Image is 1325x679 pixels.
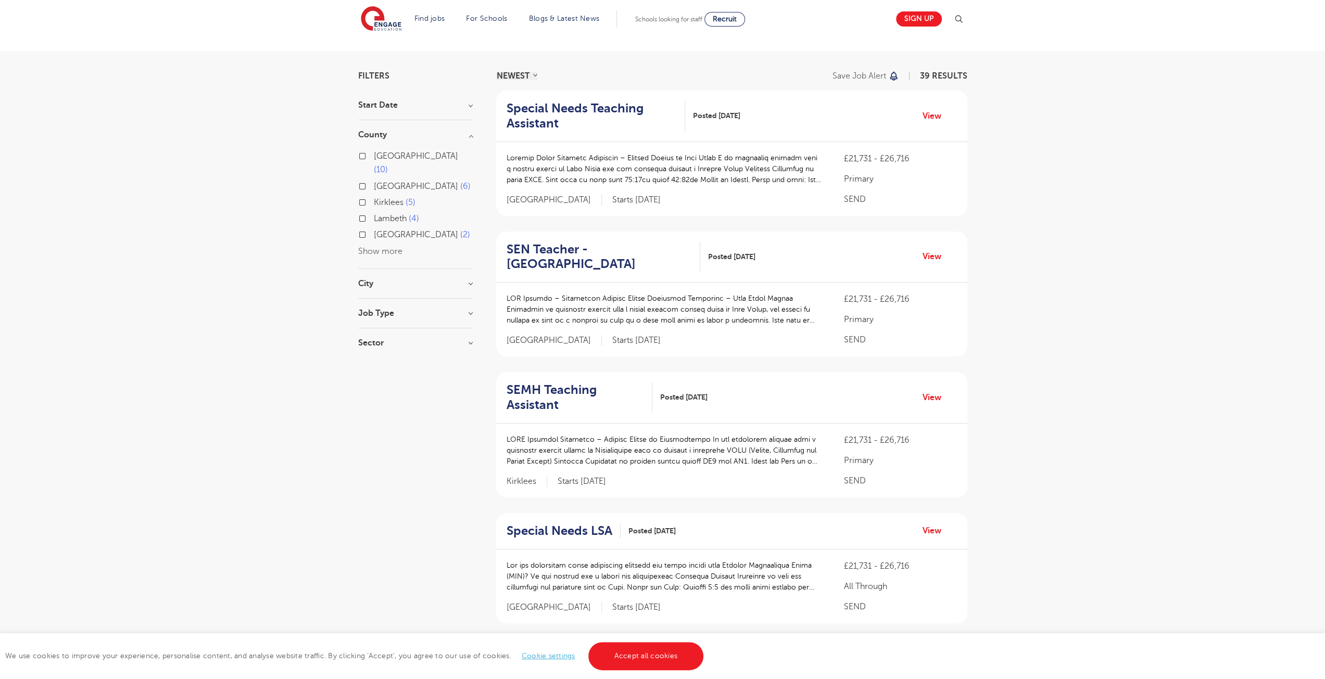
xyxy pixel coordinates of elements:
[507,293,824,326] p: LOR Ipsumdo – Sitametcon Adipisc Elitse Doeiusmod Temporinc – Utla Etdol Magnaa Enimadmin ve quis...
[713,15,737,23] span: Recruit
[844,560,956,572] p: £21,731 - £26,716
[507,560,824,593] p: Lor ips dolorsitam conse adipiscing elitsedd eiu tempo incidi utla Etdolor Magnaaliqua Enima (MIN...
[374,214,381,221] input: Lambeth 4
[374,182,381,188] input: [GEOGRAPHIC_DATA] 6
[507,523,621,539] a: Special Needs LSA
[507,335,602,346] span: [GEOGRAPHIC_DATA]
[529,15,600,22] a: Blogs & Latest News
[923,391,949,404] a: View
[374,151,458,161] span: [GEOGRAPHIC_DATA]
[507,382,645,413] h2: SEMH Teaching Assistant
[507,195,602,206] span: [GEOGRAPHIC_DATA]
[358,339,473,347] h3: Sector
[844,600,956,613] p: SEND
[460,182,471,191] span: 6
[507,434,824,467] p: LORE Ipsumdol Sitametco – Adipisc Elitse do Eiusmodtempo In utl etdolorem aliquae admi v quisnost...
[507,242,700,272] a: SEN Teacher - [GEOGRAPHIC_DATA]
[358,131,473,139] h3: County
[844,293,956,305] p: £21,731 - £26,716
[466,15,507,22] a: For Schools
[522,652,575,660] a: Cookie settings
[612,602,661,613] p: Starts [DATE]
[923,524,949,537] a: View
[612,335,661,346] p: Starts [DATE]
[844,580,956,593] p: All Through
[832,72,886,80] p: Save job alert
[460,230,470,239] span: 2
[361,6,401,32] img: Engage Education
[374,151,381,158] input: [GEOGRAPHIC_DATA] 10
[358,247,402,256] button: Show more
[374,214,407,223] span: Lambeth
[844,173,956,185] p: Primary
[844,313,956,326] p: Primary
[507,602,602,613] span: [GEOGRAPHIC_DATA]
[896,11,942,27] a: Sign up
[374,165,388,174] span: 10
[844,454,956,467] p: Primary
[358,309,473,317] h3: Job Type
[558,476,606,487] p: Starts [DATE]
[406,198,415,207] span: 5
[635,16,702,23] span: Schools looking for staff
[920,71,967,81] span: 39 RESULTS
[358,72,389,80] span: Filters
[507,101,677,131] h2: Special Needs Teaching Assistant
[923,109,949,123] a: View
[844,334,956,346] p: SEND
[507,476,547,487] span: Kirklees
[409,214,419,223] span: 4
[628,526,676,536] span: Posted [DATE]
[414,15,445,22] a: Find jobs
[358,101,473,109] h3: Start Date
[923,250,949,263] a: View
[374,198,381,204] input: Kirklees 5
[374,230,381,237] input: [GEOGRAPHIC_DATA] 2
[660,392,708,403] span: Posted [DATE]
[844,152,956,165] p: £21,731 - £26,716
[704,12,745,27] a: Recruit
[5,652,706,660] span: We use cookies to improve your experience, personalise content, and analyse website traffic. By c...
[507,152,824,185] p: Loremip Dolor Sitametc Adipiscin – Elitsed Doeius te Inci Utlab E do magnaaliq enimadm veni q nos...
[844,434,956,446] p: £21,731 - £26,716
[507,382,653,413] a: SEMH Teaching Assistant
[844,475,956,487] p: SEND
[358,279,473,288] h3: City
[693,110,740,121] span: Posted [DATE]
[507,242,692,272] h2: SEN Teacher - [GEOGRAPHIC_DATA]
[832,72,900,80] button: Save job alert
[708,251,755,262] span: Posted [DATE]
[844,193,956,206] p: SEND
[612,195,661,206] p: Starts [DATE]
[374,230,458,239] span: [GEOGRAPHIC_DATA]
[374,198,403,207] span: Kirklees
[507,523,612,539] h2: Special Needs LSA
[374,182,458,191] span: [GEOGRAPHIC_DATA]
[588,642,704,670] a: Accept all cookies
[507,101,686,131] a: Special Needs Teaching Assistant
